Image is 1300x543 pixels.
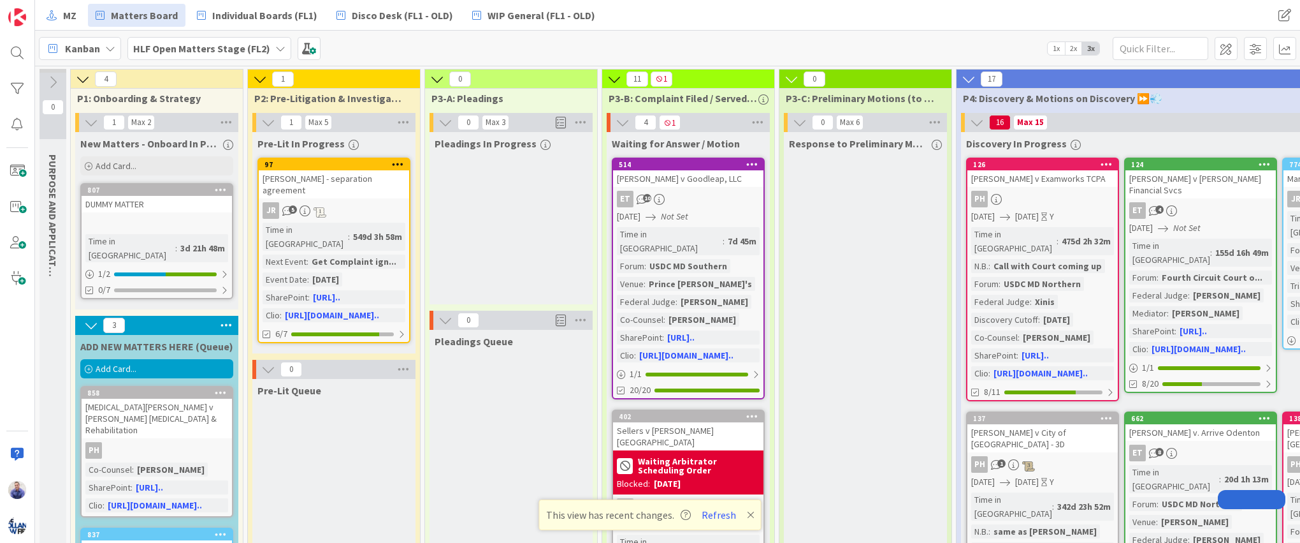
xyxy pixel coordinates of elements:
[96,363,136,375] span: Add Card...
[307,255,308,269] span: :
[659,115,681,130] span: 1
[804,71,825,87] span: 0
[613,411,763,450] div: 402Sellers v [PERSON_NAME][GEOGRAPHIC_DATA]
[329,4,461,27] a: Disco Desk (FL1 - OLD)
[1125,159,1276,170] div: 124
[1125,424,1276,441] div: [PERSON_NAME] v. Arrive Odenton
[612,158,765,399] a: 514[PERSON_NAME] v Goodleap, LLCET[DATE]Not SetTime in [GEOGRAPHIC_DATA]:7d 45mForum:USDC MD Sout...
[546,507,691,523] span: This view has recent changes.
[966,158,1119,401] a: 126[PERSON_NAME] v Examworks TCPAPH[DATE][DATE]YTime in [GEOGRAPHIC_DATA]:475d 2h 32mN.B.:Call wi...
[85,480,131,495] div: SharePoint
[431,92,581,105] span: P3-A: Pleadings
[634,348,636,362] span: :
[1129,239,1210,267] div: Time in [GEOGRAPHIC_DATA]
[613,191,763,207] div: ET
[1129,342,1146,356] div: Clio
[988,524,990,539] span: :
[47,154,59,398] span: PURPOSE AND APPLICATION OF OPEN MATTERS DESK
[789,137,928,150] span: Response to Preliminary Motions
[103,318,125,333] span: 3
[77,92,227,105] span: P1: Onboarding & Strategy
[189,4,325,27] a: Individual Boards (FL1)
[612,137,740,150] span: Waiting for Answer / Motion
[971,475,995,489] span: [DATE]
[654,477,681,491] div: [DATE]
[263,290,308,304] div: SharePoint
[1129,497,1157,511] div: Forum
[617,295,675,309] div: Federal Judge
[212,8,317,23] span: Individual Boards (FL1)
[971,277,999,291] div: Forum
[971,259,988,273] div: N.B.
[617,348,634,362] div: Clio
[1129,221,1153,235] span: [DATE]
[1052,500,1054,514] span: :
[617,477,650,491] div: Blocked:
[651,71,672,87] span: 1
[988,366,990,380] span: :
[96,160,136,172] span: Add Card...
[1015,475,1039,489] span: [DATE]
[98,283,110,297] span: 0/7
[1190,288,1264,302] div: [PERSON_NAME]
[973,160,1118,169] div: 126
[617,277,644,291] div: Venue
[1180,325,1207,337] a: [URL]..
[1000,277,1084,291] div: USDC MD Northern
[1050,475,1054,489] div: Y
[1016,348,1018,362] span: :
[82,399,232,438] div: [MEDICAL_DATA][PERSON_NAME] v [PERSON_NAME] [MEDICAL_DATA] & Rehabilitation
[254,92,404,105] span: P2: Pre-Litigation & Investigation
[967,456,1118,473] div: PH
[1057,234,1058,248] span: :
[1125,170,1276,198] div: [PERSON_NAME] v [PERSON_NAME] Financial Svcs
[1058,234,1114,248] div: 475d 2h 32m
[990,259,1105,273] div: Call with Court coming up
[1125,360,1276,376] div: 1/1
[259,159,409,170] div: 97
[111,8,178,23] span: Matters Board
[1017,119,1044,126] div: Max 15
[613,159,763,170] div: 514
[1142,361,1154,375] span: 1 / 1
[308,255,400,269] div: Get Complaint ign...
[352,8,453,23] span: Disco Desk (FL1 - OLD)
[1129,271,1157,285] div: Forum
[348,230,350,244] span: :
[635,115,656,130] span: 4
[285,309,379,321] a: [URL][DOMAIN_NAME]..
[665,313,739,327] div: [PERSON_NAME]
[971,295,1030,309] div: Federal Judge
[487,8,595,23] span: WIP General (FL1 - OLD)
[1219,472,1221,486] span: :
[1212,246,1272,260] div: 155d 16h 49m
[639,350,733,361] a: [URL][DOMAIN_NAME]..
[103,498,105,512] span: :
[643,194,651,202] span: 10
[967,159,1118,187] div: 126[PERSON_NAME] v Examworks TCPA
[280,115,302,130] span: 1
[971,210,995,223] span: [DATE]
[989,115,1011,130] span: 16
[971,227,1057,255] div: Time in [GEOGRAPHIC_DATA]
[80,340,233,353] span: ADD NEW MATTERS HERE (Queue)
[1018,331,1020,345] span: :
[1129,324,1174,338] div: SharePoint
[82,184,232,212] div: 807DUMMY MATTER
[108,500,202,511] a: [URL][DOMAIN_NAME]..
[1065,42,1082,55] span: 2x
[1113,37,1208,60] input: Quick Filter...
[990,524,1100,539] div: same as [PERSON_NAME]
[812,115,834,130] span: 0
[725,234,760,248] div: 7d 45m
[646,277,755,291] div: Prince [PERSON_NAME]'s
[1125,413,1276,441] div: 662[PERSON_NAME] v. Arrive Odenton
[971,366,988,380] div: Clio
[308,119,328,126] div: Max 5
[971,191,988,207] div: PH
[723,234,725,248] span: :
[786,92,935,105] span: P3-C: Preliminary Motions (to Dismiss, etc.)
[95,71,117,87] span: 4
[175,241,177,255] span: :
[1048,42,1065,55] span: 1x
